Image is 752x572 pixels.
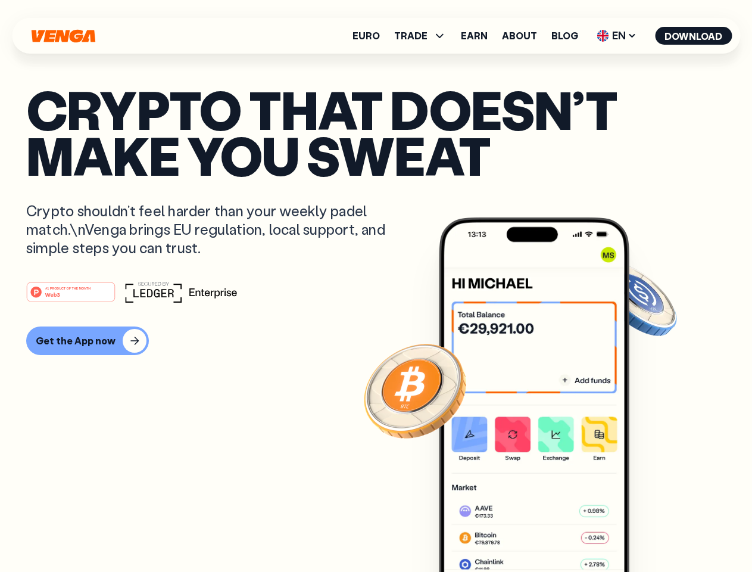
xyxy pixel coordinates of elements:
img: USDC coin [594,256,679,342]
a: Get the App now [26,327,726,355]
p: Crypto that doesn’t make you sweat [26,86,726,178]
tspan: Web3 [45,291,60,297]
button: Get the App now [26,327,149,355]
img: Bitcoin [361,337,469,444]
span: TRADE [394,31,428,41]
a: Euro [352,31,380,41]
tspan: #1 PRODUCT OF THE MONTH [45,286,91,290]
svg: Home [30,29,96,43]
div: Get the App now [36,335,116,347]
a: About [502,31,537,41]
span: EN [592,26,641,45]
button: Download [655,27,732,45]
img: flag-uk [597,30,609,42]
p: Crypto shouldn’t feel harder than your weekly padel match.\nVenga brings EU regulation, local sup... [26,201,402,257]
span: TRADE [394,29,447,43]
a: Blog [551,31,578,41]
a: #1 PRODUCT OF THE MONTHWeb3 [26,289,116,304]
a: Earn [461,31,488,41]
